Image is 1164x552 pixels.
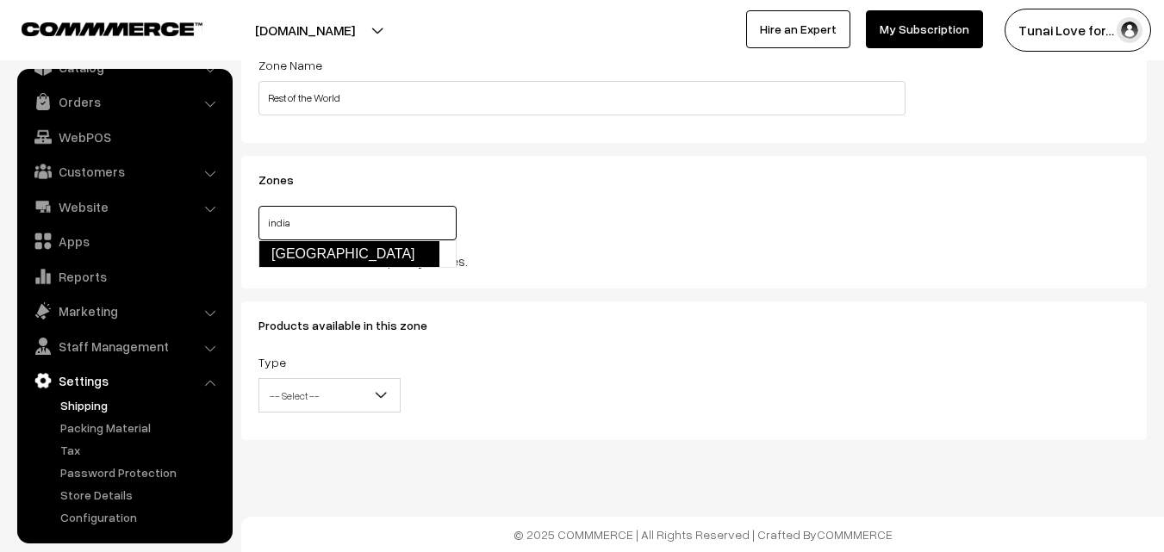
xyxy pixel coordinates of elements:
img: COMMMERCE [22,22,202,35]
label: Type [258,353,286,371]
a: Apps [22,226,227,257]
button: Tunai Love for… [1005,9,1151,52]
a: Settings [22,365,227,396]
span: -- Select -- [258,378,401,412]
label: Zone Name [258,56,322,74]
img: user [1117,17,1142,43]
a: Reports [22,261,227,292]
h3: Products available in this zone [258,319,906,333]
button: [DOMAIN_NAME] [195,9,415,52]
a: COMMMERCE [22,17,172,38]
a: Configuration [56,508,227,526]
a: Hire an Expert [746,10,850,48]
input: Type and choose the country [258,206,457,240]
footer: © 2025 COMMMERCE | All Rights Reserved | Crafted By [241,517,1164,552]
a: My Subscription [866,10,983,48]
a: Staff Management [22,331,227,362]
a: WebPOS [22,121,227,152]
a: Shipping [56,396,227,414]
h3: Zones [258,173,906,188]
div: Add the countries to specify zones. [258,251,906,271]
a: Password Protection [56,463,227,481]
a: Website [22,191,227,222]
a: Customers [22,156,227,187]
a: [GEOGRAPHIC_DATA] [258,240,439,268]
a: COMMMERCE [817,527,893,542]
a: Packing Material [56,419,227,437]
a: Orders [22,86,227,117]
a: Marketing [22,295,227,326]
a: Store Details [56,486,227,504]
input: Zone Name [258,81,906,115]
span: -- Select -- [259,381,400,411]
a: Tax [56,441,227,459]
